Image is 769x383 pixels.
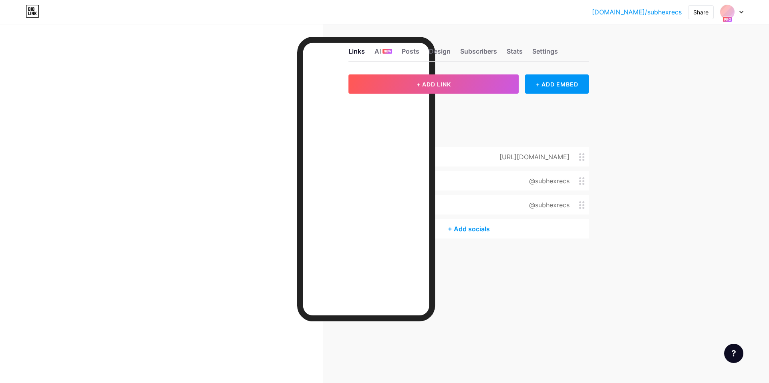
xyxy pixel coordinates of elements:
div: SOCIALS [348,132,589,141]
div: Design [429,46,451,61]
span: + ADD LINK [417,81,451,88]
div: Settings [532,46,558,61]
div: + Add socials [348,219,589,239]
div: [URL][DOMAIN_NAME] [487,152,579,162]
div: Links [348,46,365,61]
a: [DOMAIN_NAME]/subhexrecs [592,7,682,17]
div: Posts [402,46,419,61]
span: NEW [384,49,391,54]
button: + ADD LINK [348,74,519,94]
div: Stats [507,46,523,61]
div: + ADD EMBED [525,74,589,94]
div: @subhexrecs [516,176,579,186]
div: AI [374,46,392,61]
div: Subscribers [460,46,497,61]
div: Share [693,8,709,16]
div: @subhexrecs [516,200,579,210]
